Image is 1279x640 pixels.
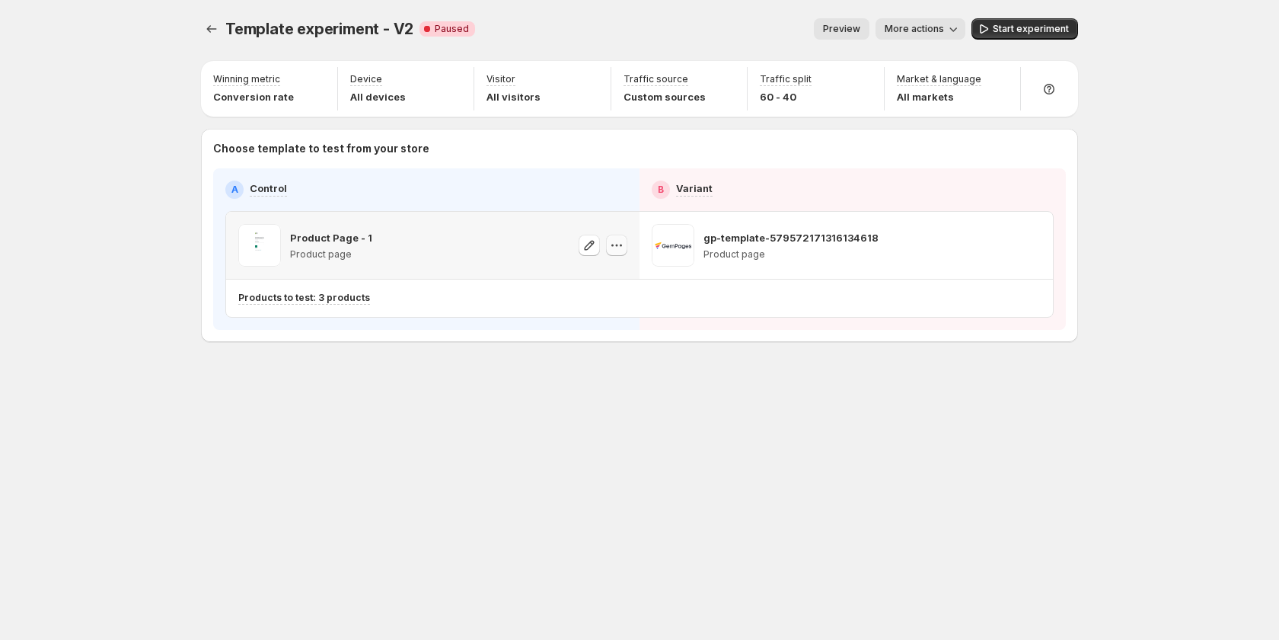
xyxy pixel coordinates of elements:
button: Experiments [201,18,222,40]
p: All visitors [486,89,541,104]
p: Product page [703,248,879,261]
p: Visitor [486,73,515,85]
p: Control [250,181,287,196]
span: More actions [885,23,944,35]
button: Start experiment [971,18,1078,40]
p: Traffic split [760,73,812,85]
span: Preview [823,23,860,35]
p: Market & language [897,73,981,85]
p: All markets [897,89,981,104]
p: Custom sources [624,89,706,104]
p: Product Page - 1 [290,230,372,245]
p: 60 - 40 [760,89,812,104]
p: Products to test: 3 products [238,292,370,304]
span: Template experiment - V2 [225,20,413,38]
p: Variant [676,181,713,196]
p: Device [350,73,382,85]
p: Traffic source [624,73,688,85]
h2: B [658,184,664,196]
p: Choose template to test from your store [213,141,1066,156]
button: Preview [814,18,869,40]
p: Winning metric [213,73,280,85]
p: Conversion rate [213,89,294,104]
p: gp-template-579572171316134618 [703,230,879,245]
p: All devices [350,89,406,104]
img: Product Page - 1 [238,224,281,267]
button: More actions [876,18,965,40]
p: Product page [290,248,372,261]
span: Paused [435,23,469,35]
img: gp-template-579572171316134618 [652,224,694,267]
h2: A [231,184,238,196]
span: Start experiment [993,23,1069,35]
